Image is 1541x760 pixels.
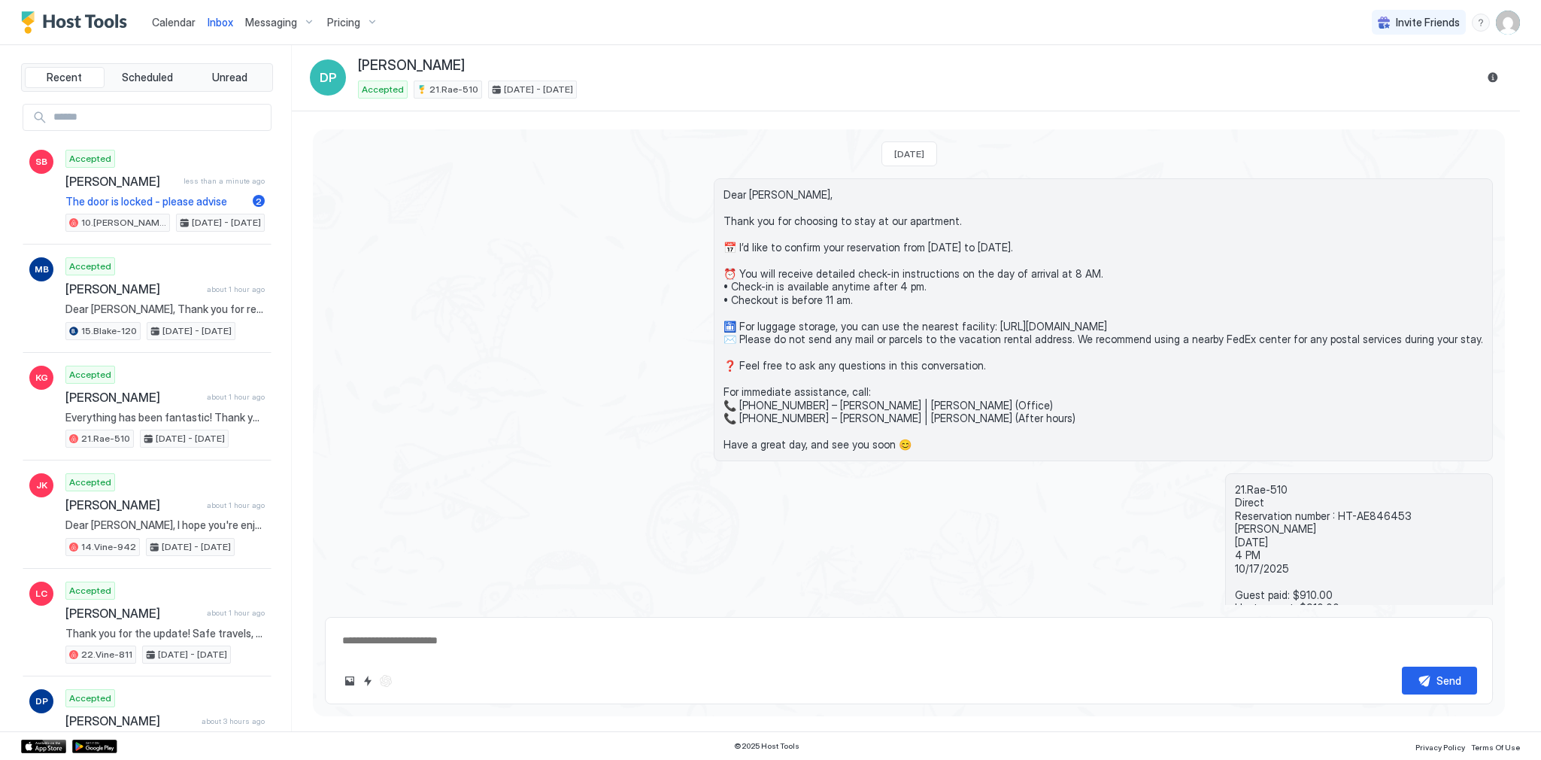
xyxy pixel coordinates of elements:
[429,83,478,96] span: 21.Rae-510
[184,176,265,186] span: less than a minute ago
[15,709,51,745] iframe: Intercom live chat
[341,672,359,690] button: Upload image
[65,713,196,728] span: [PERSON_NAME]
[65,606,201,621] span: [PERSON_NAME]
[47,105,271,130] input: Input Field
[69,692,111,705] span: Accepted
[152,16,196,29] span: Calendar
[362,83,404,96] span: Accepted
[1415,738,1465,754] a: Privacy Policy
[81,216,166,230] span: 10.[PERSON_NAME]-203
[65,411,265,424] span: Everything has been fantastic! Thank you.
[21,11,134,34] a: Host Tools Logo
[1484,68,1502,87] button: Reservation information
[190,67,269,88] button: Unread
[152,14,196,30] a: Calendar
[81,324,137,338] span: 15.Blake-120
[122,71,173,84] span: Scheduled
[207,284,265,294] span: about 1 hour ago
[69,584,111,597] span: Accepted
[1436,673,1461,689] div: Send
[212,71,247,84] span: Unread
[358,57,465,74] span: [PERSON_NAME]
[1472,14,1490,32] div: menu
[1402,667,1477,695] button: Send
[36,479,47,492] span: JK
[65,174,177,189] span: [PERSON_NAME]
[81,432,130,445] span: 21.Rae-510
[723,188,1483,451] span: Dear [PERSON_NAME], Thank you for choosing to stay at our apartment. 📅 I’d like to confirm your r...
[21,63,273,92] div: tab-group
[207,608,265,618] span: about 1 hour ago
[734,741,799,751] span: © 2025 Host Tools
[35,695,48,708] span: DP
[35,371,48,385] span: KG
[1235,483,1483,615] span: 21.Rae-510 Direct Reservation number : HT-AE846453 [PERSON_NAME] [DATE] 4 PM 10/17/2025 Guest pai...
[156,432,225,445] span: [DATE] - [DATE]
[158,648,227,661] span: [DATE] - [DATE]
[69,368,111,382] span: Accepted
[69,260,111,273] span: Accepted
[162,324,232,338] span: [DATE] - [DATE]
[35,263,49,276] span: MB
[65,627,265,640] span: Thank you for the update! Safe travels, and we look forward to welcoming you soon!
[35,155,47,169] span: SB
[256,196,262,207] span: 2
[65,497,201,512] span: [PERSON_NAME]
[1396,16,1460,29] span: Invite Friends
[162,540,231,554] span: [DATE] - [DATE]
[207,500,265,510] span: about 1 hour ago
[327,16,360,29] span: Pricing
[69,152,111,166] span: Accepted
[245,16,297,29] span: Messaging
[208,16,233,29] span: Inbox
[35,587,47,600] span: LC
[69,476,111,489] span: Accepted
[81,540,136,554] span: 14.Vine-942
[65,302,265,316] span: Dear [PERSON_NAME], Thank you for reaching out! I can confirm that your one-bedroom apartment res...
[202,716,265,726] span: about 3 hours ago
[1415,743,1465,752] span: Privacy Policy
[65,390,201,405] span: [PERSON_NAME]
[1471,738,1520,754] a: Terms Of Use
[72,740,117,753] a: Google Play Store
[1471,743,1520,752] span: Terms Of Use
[320,68,337,87] span: DP
[21,740,66,753] a: App Store
[192,216,261,230] span: [DATE] - [DATE]
[894,148,924,160] span: [DATE]
[47,71,82,84] span: Recent
[208,14,233,30] a: Inbox
[359,672,377,690] button: Quick reply
[81,648,132,661] span: 22.Vine-811
[65,281,201,296] span: [PERSON_NAME]
[65,195,247,208] span: The door is locked - please advise
[108,67,187,88] button: Scheduled
[504,83,573,96] span: [DATE] - [DATE]
[65,518,265,532] span: Dear [PERSON_NAME], I hope you're enjoying your stay with us. Just checking in to see if everythi...
[1496,11,1520,35] div: User profile
[25,67,105,88] button: Recent
[207,392,265,402] span: about 1 hour ago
